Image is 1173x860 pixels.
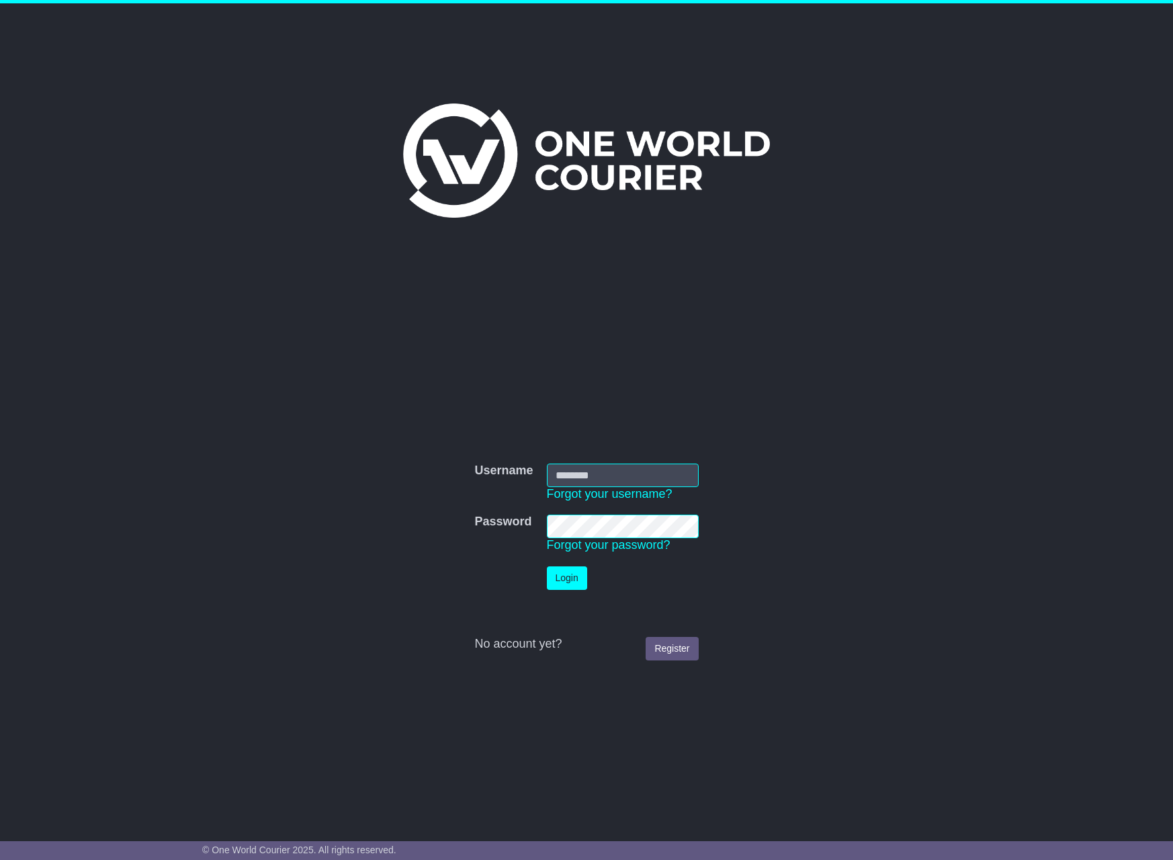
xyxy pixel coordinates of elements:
[547,487,672,501] a: Forgot your username?
[547,538,670,552] a: Forgot your password?
[474,464,533,478] label: Username
[474,515,531,529] label: Password
[547,566,587,590] button: Login
[474,637,698,652] div: No account yet?
[646,637,698,660] a: Register
[403,103,770,218] img: One World
[202,845,396,855] span: © One World Courier 2025. All rights reserved.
